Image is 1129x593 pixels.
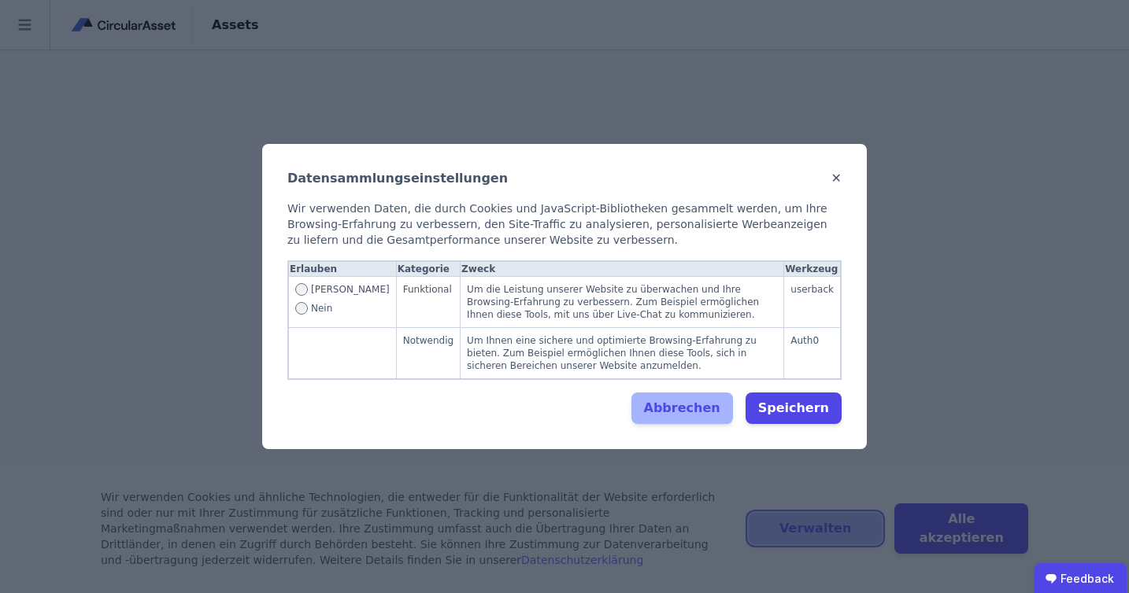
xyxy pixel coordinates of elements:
[295,283,308,296] input: Allow Funktional tracking
[396,262,460,277] th: Kategorie
[784,262,841,277] th: Werkzeug
[289,262,397,277] th: Erlauben
[461,262,784,277] th: Zweck
[784,277,841,328] td: userback
[461,277,784,328] td: Um die Leistung unserer Website zu überwachen und Ihre Browsing-Erfahrung zu verbessern. Zum Beis...
[396,328,460,379] td: Notwendig
[831,169,842,188] button: ✕
[746,392,842,424] button: Speichern
[287,169,508,188] h2: Datensammlungseinstellungen
[784,328,841,379] td: Auth0
[396,277,460,328] td: Funktional
[461,328,784,379] td: Um Ihnen eine sichere und optimierte Browsing-Erfahrung zu bieten. Zum Beispiel ermöglichen Ihnen...
[287,201,842,248] div: Wir verwenden Daten, die durch Cookies und JavaScript-Bibliotheken gesammelt werden, um Ihre Brow...
[295,302,308,315] input: Disallow Funktional tracking
[311,302,332,315] span: Nein
[311,283,390,302] span: [PERSON_NAME]
[631,392,733,424] button: Abbrechen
